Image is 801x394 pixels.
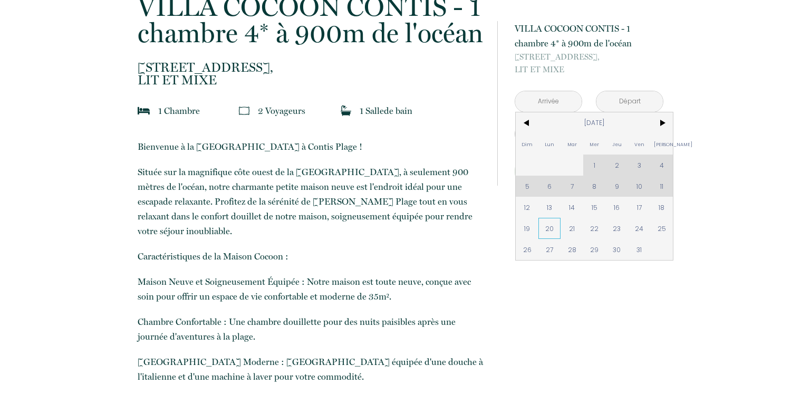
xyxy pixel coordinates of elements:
span: 17 [628,197,651,218]
span: 21 [561,218,583,239]
span: Jeu [606,133,629,155]
span: 24 [628,218,651,239]
span: Ven [628,133,651,155]
span: < [516,112,538,133]
p: LIT ET MIXE [515,51,663,76]
span: Lun [538,133,561,155]
span: [STREET_ADDRESS], [515,51,663,63]
span: 25 [651,218,673,239]
span: 29 [583,239,606,260]
span: 19 [516,218,538,239]
span: 30 [606,239,629,260]
span: Mar [561,133,583,155]
input: Départ [596,91,663,112]
span: 26 [516,239,538,260]
span: 14 [561,197,583,218]
span: 22 [583,218,606,239]
input: Arrivée [515,91,582,112]
span: 28 [561,239,583,260]
p: Caractéristiques de la Maison Cocoon : [138,249,484,264]
span: 31 [628,239,651,260]
span: 27 [538,239,561,260]
p: Située sur la magnifique côte ouest de la [GEOGRAPHIC_DATA], à seulement 900 mètres de l'océan, n... [138,165,484,238]
span: 13 [538,197,561,218]
span: 16 [606,197,629,218]
p: Maison Neuve et Soigneusement Équipée : Notre maison est toute neuve, conçue avec soin pour offri... [138,274,484,304]
span: 15 [583,197,606,218]
span: 20 [538,218,561,239]
span: 18 [651,197,673,218]
span: [PERSON_NAME] [651,133,673,155]
p: VILLA COCOON CONTIS - 1 chambre 4* à 900m de l'océan [515,21,663,51]
span: > [651,112,673,133]
span: Dim [516,133,538,155]
p: [GEOGRAPHIC_DATA] Moderne : [GEOGRAPHIC_DATA] équipée d'une douche à l'italienne et d'une machine... [138,354,484,384]
span: [STREET_ADDRESS], [138,61,484,74]
span: Mer [583,133,606,155]
p: 1 Chambre [158,103,200,118]
p: 2 Voyageur [258,103,305,118]
span: 12 [516,197,538,218]
span: 23 [606,218,629,239]
p: LIT ET MIXE [138,61,484,87]
img: guests [239,105,249,116]
button: Réserver [515,157,663,186]
span: s [302,105,305,116]
span: [DATE] [538,112,651,133]
p: Bienvenue à la [GEOGRAPHIC_DATA] à Contis Plage ! [138,139,484,154]
p: Chambre Confortable : Une chambre douillette pour des nuits paisibles après une journée d'aventur... [138,314,484,344]
p: 1 Salle de bain [360,103,412,118]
